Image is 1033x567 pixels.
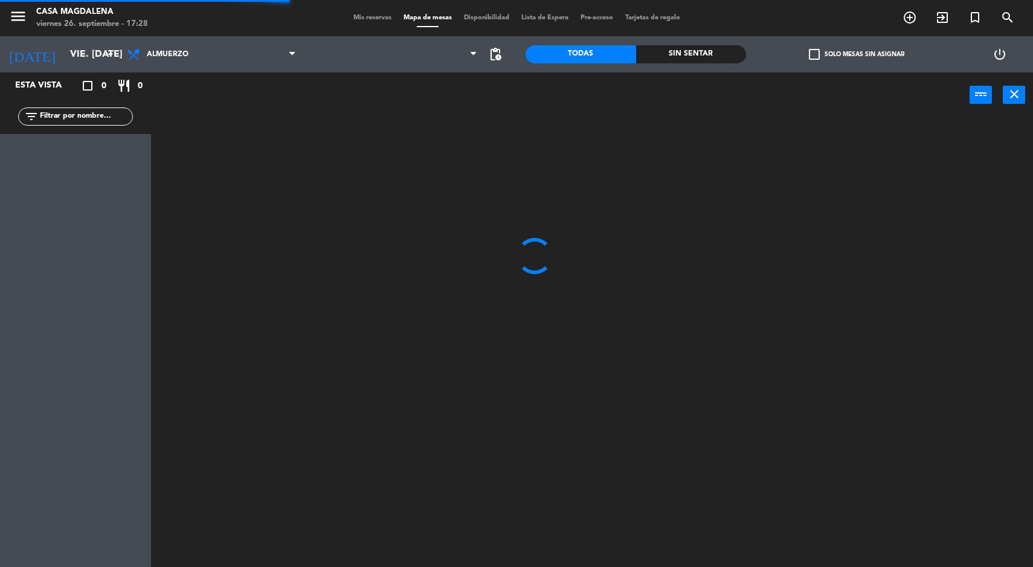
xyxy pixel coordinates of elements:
[515,14,574,21] span: Lista de Espera
[935,10,950,25] i: exit_to_app
[80,78,95,93] i: crop_square
[993,47,1007,62] i: power_settings_new
[101,79,106,93] span: 0
[636,45,747,63] div: Sin sentar
[117,78,131,93] i: restaurant
[1000,10,1015,25] i: search
[6,78,87,93] div: Esta vista
[103,47,118,62] i: arrow_drop_down
[39,110,132,123] input: Filtrar por nombre...
[968,10,982,25] i: turned_in_not
[397,14,458,21] span: Mapa de mesas
[809,49,820,60] span: check_box_outline_blank
[36,18,148,30] div: viernes 26. septiembre - 17:28
[974,87,988,101] i: power_input
[138,79,143,93] span: 0
[488,47,503,62] span: pending_actions
[24,109,39,124] i: filter_list
[809,49,904,60] label: Solo mesas sin asignar
[574,14,619,21] span: Pre-acceso
[903,10,917,25] i: add_circle_outline
[9,7,27,30] button: menu
[1003,86,1025,104] button: close
[9,7,27,25] i: menu
[1007,87,1022,101] i: close
[36,6,148,18] div: Casa Magdalena
[970,86,992,104] button: power_input
[347,14,397,21] span: Mis reservas
[619,14,686,21] span: Tarjetas de regalo
[526,45,636,63] div: Todas
[458,14,515,21] span: Disponibilidad
[147,50,188,59] span: Almuerzo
